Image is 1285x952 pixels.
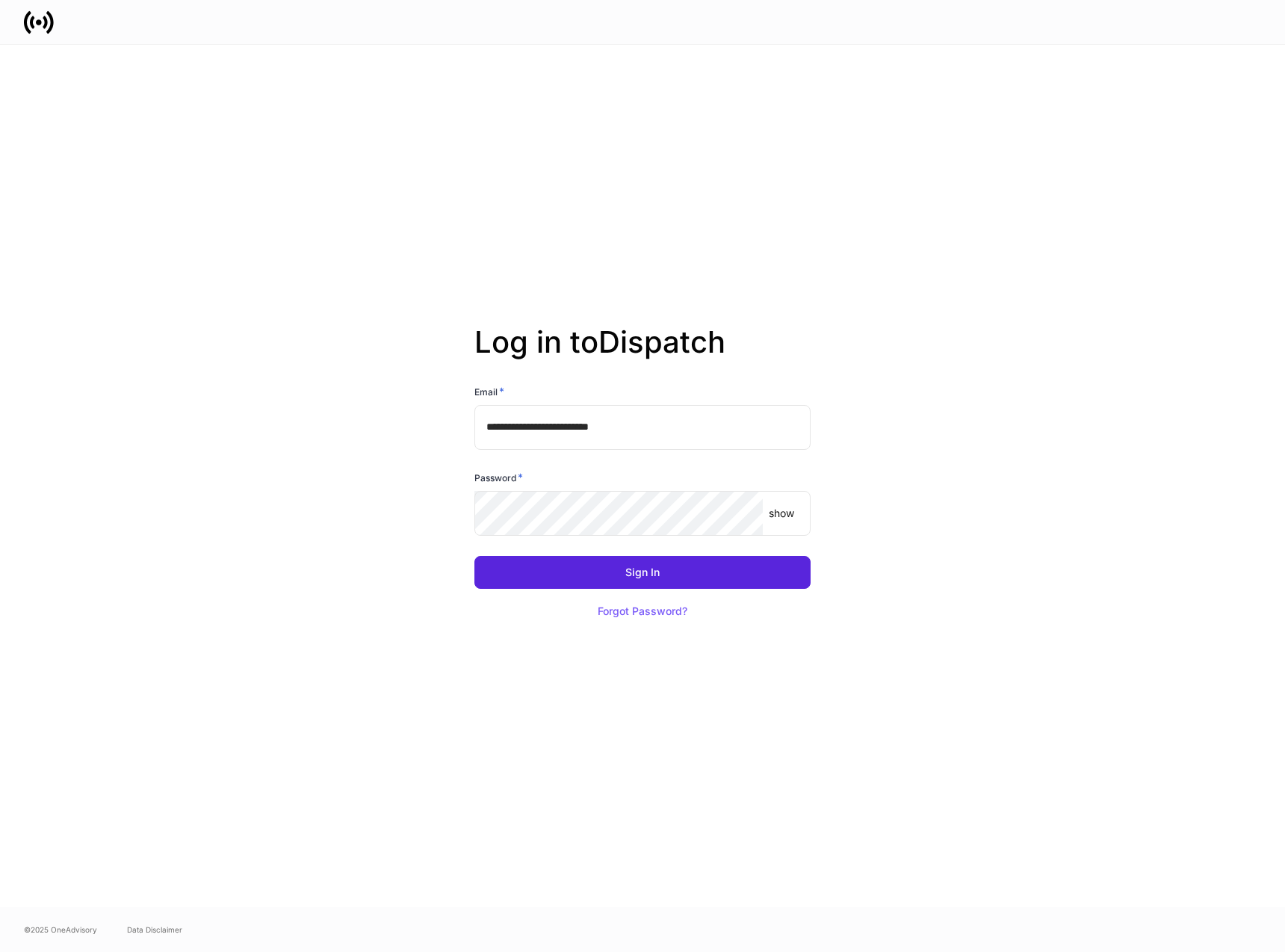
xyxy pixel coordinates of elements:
h6: Email [474,384,504,399]
a: Data Disclaimer [127,924,182,936]
p: show [769,506,794,521]
h6: Password [474,470,523,485]
button: Sign In [474,556,811,589]
span: © 2025 OneAdvisory [24,924,97,936]
h2: Log in to Dispatch [474,324,811,384]
div: Forgot Password? [598,606,687,616]
div: Sign In [625,567,660,578]
button: Forgot Password? [579,595,706,628]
